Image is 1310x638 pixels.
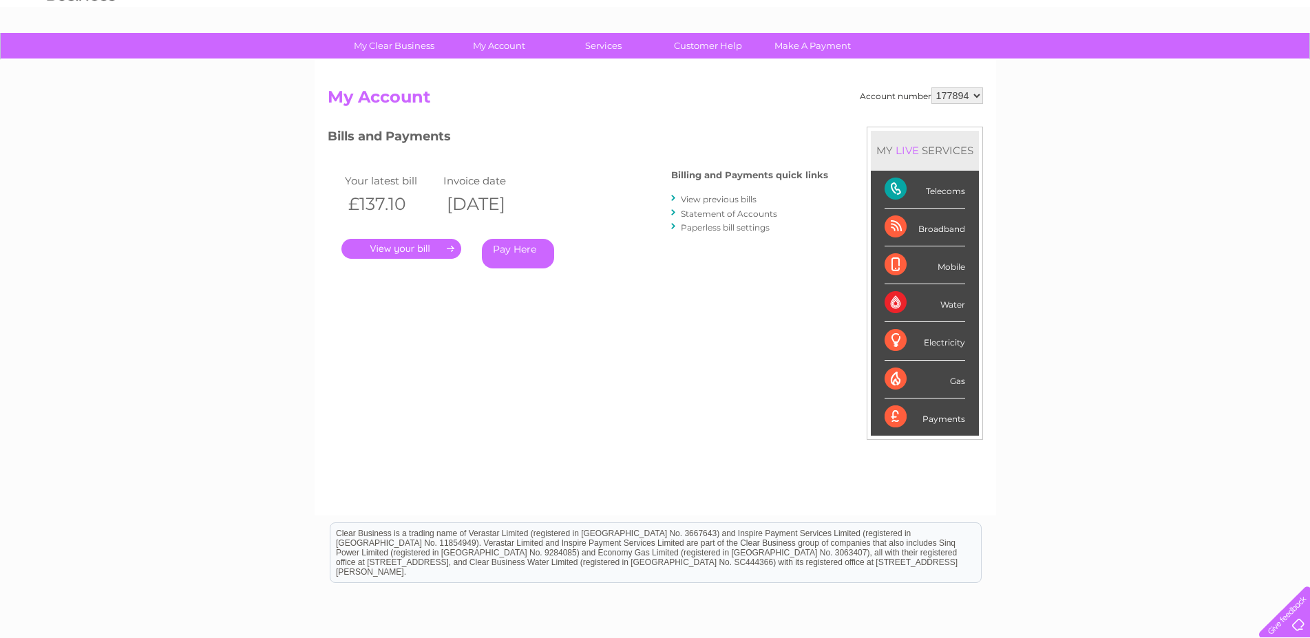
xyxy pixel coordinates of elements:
[1102,59,1132,69] a: Energy
[328,87,983,114] h2: My Account
[547,33,660,59] a: Services
[482,239,554,268] a: Pay Here
[1050,7,1145,24] a: 0333 014 3131
[341,239,461,259] a: .
[756,33,869,59] a: Make A Payment
[330,8,981,67] div: Clear Business is a trading name of Verastar Limited (registered in [GEOGRAPHIC_DATA] No. 3667643...
[341,190,441,218] th: £137.10
[46,36,116,78] img: logo.png
[681,222,770,233] a: Paperless bill settings
[681,194,757,204] a: View previous bills
[1068,59,1094,69] a: Water
[885,171,965,209] div: Telecoms
[885,398,965,436] div: Payments
[860,87,983,104] div: Account number
[1265,59,1297,69] a: Log out
[440,190,539,218] th: [DATE]
[328,127,828,151] h3: Bills and Payments
[341,171,441,190] td: Your latest bill
[885,246,965,284] div: Mobile
[337,33,451,59] a: My Clear Business
[885,209,965,246] div: Broadband
[671,170,828,180] h4: Billing and Payments quick links
[440,171,539,190] td: Invoice date
[1141,59,1182,69] a: Telecoms
[871,131,979,170] div: MY SERVICES
[885,284,965,322] div: Water
[442,33,556,59] a: My Account
[1218,59,1252,69] a: Contact
[651,33,765,59] a: Customer Help
[885,361,965,398] div: Gas
[681,209,777,219] a: Statement of Accounts
[1190,59,1210,69] a: Blog
[893,144,922,157] div: LIVE
[885,322,965,360] div: Electricity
